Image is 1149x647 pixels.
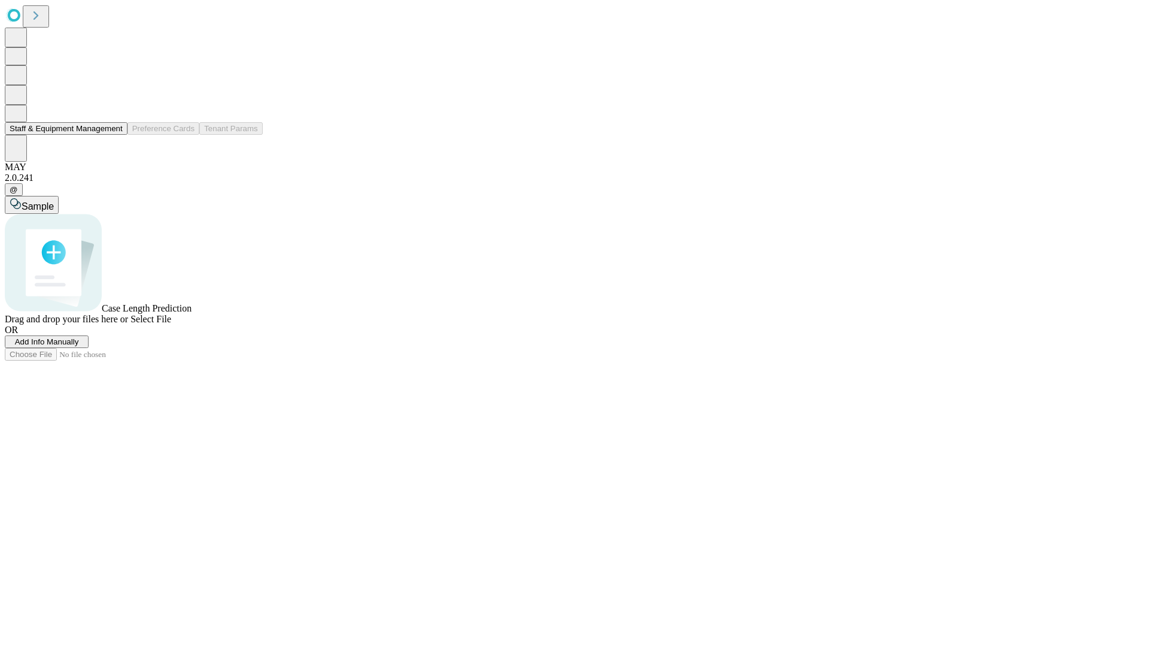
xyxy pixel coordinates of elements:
span: Select File [130,314,171,324]
span: Case Length Prediction [102,303,191,313]
button: Tenant Params [199,122,263,135]
span: OR [5,325,18,335]
span: Sample [22,201,54,211]
span: Drag and drop your files here or [5,314,128,324]
button: Add Info Manually [5,335,89,348]
span: @ [10,185,18,194]
span: Add Info Manually [15,337,79,346]
div: 2.0.241 [5,173,1144,183]
button: Sample [5,196,59,214]
div: MAY [5,162,1144,173]
button: Preference Cards [127,122,199,135]
button: @ [5,183,23,196]
button: Staff & Equipment Management [5,122,127,135]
